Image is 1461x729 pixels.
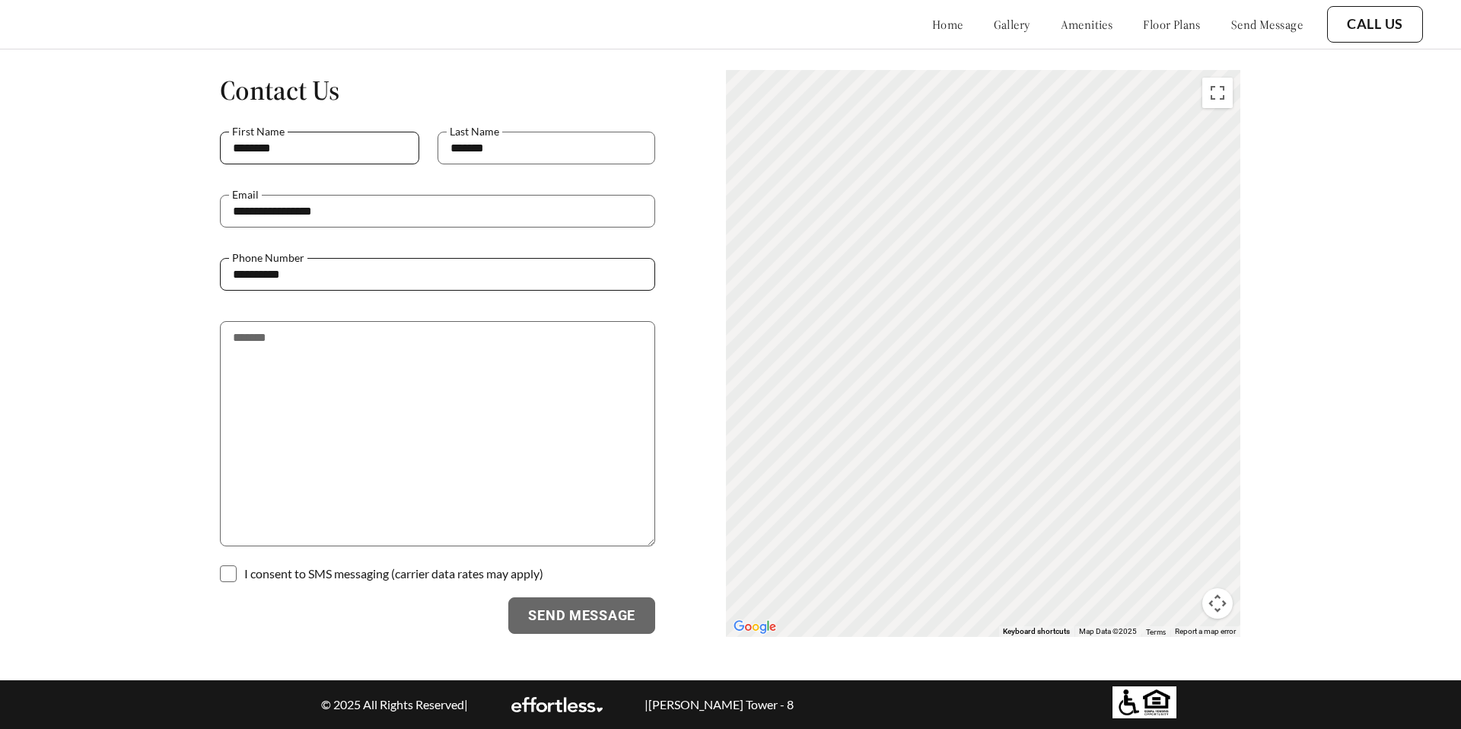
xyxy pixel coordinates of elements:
p: © 2025 All Rights Reserved | [314,697,476,711]
a: Open this area in Google Maps (opens a new window) [730,617,780,637]
img: EA Logo [511,697,603,712]
a: floor plans [1143,17,1201,32]
img: Equal housing logo [1112,686,1176,718]
a: Call Us [1347,16,1403,33]
p: | [PERSON_NAME] Tower - 8 [638,697,800,711]
button: Send Message [508,597,655,634]
button: Keyboard shortcuts [1003,626,1070,637]
a: Report a map error [1175,627,1236,635]
h1: Contact Us [220,73,655,107]
a: home [932,17,963,32]
img: Google [730,617,780,637]
a: Terms (opens in new tab) [1146,627,1166,636]
a: send message [1231,17,1303,32]
button: Call Us [1327,6,1423,43]
a: gallery [994,17,1030,32]
a: amenities [1061,17,1113,32]
span: Map Data ©2025 [1079,627,1137,635]
button: Map camera controls [1202,588,1233,619]
button: Toggle fullscreen view [1202,78,1233,108]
